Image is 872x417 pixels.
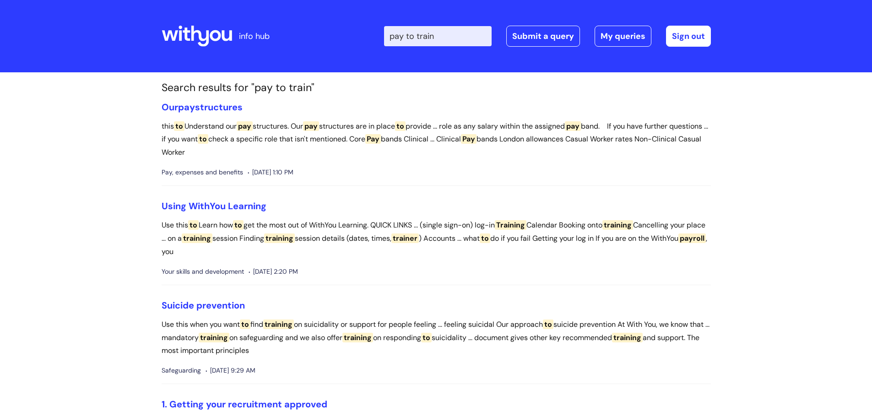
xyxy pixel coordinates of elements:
[495,220,526,230] span: Training
[480,233,490,243] span: to
[391,233,419,243] span: trainer
[678,233,706,243] span: payroll
[174,121,184,131] span: to
[506,26,580,47] a: Submit a query
[162,219,711,258] p: Use this Learn how get the most out of WithYou Learning. QUICK LINKS ... (single sign-on) log-in ...
[248,167,293,178] span: [DATE] 1:10 PM
[666,26,711,47] a: Sign out
[237,121,253,131] span: pay
[395,121,406,131] span: to
[198,134,208,144] span: to
[365,134,381,144] span: Pay
[162,398,327,410] a: 1. Getting your recruitment approved
[162,101,243,113] a: Ourpaystructures
[162,120,711,159] p: this Understand our structures. Our structures are in place provide ... role as any salary within...
[178,101,195,113] span: pay
[384,26,492,46] input: Search
[162,200,266,212] a: Using WithYou Learning
[461,134,477,144] span: Pay
[384,26,711,47] div: | -
[612,333,643,342] span: training
[182,233,212,243] span: training
[602,220,633,230] span: training
[162,299,245,311] a: Suicide prevention
[188,220,199,230] span: to
[249,266,298,277] span: [DATE] 2:20 PM
[199,333,229,342] span: training
[565,121,581,131] span: pay
[233,220,244,230] span: to
[543,320,553,329] span: to
[595,26,651,47] a: My queries
[162,266,244,277] span: Your skills and development
[162,167,243,178] span: Pay, expenses and benefits
[421,333,432,342] span: to
[162,81,711,94] h1: Search results for "pay to train"
[206,365,255,376] span: [DATE] 9:29 AM
[264,233,295,243] span: training
[263,320,294,329] span: training
[239,29,270,43] p: info hub
[162,365,201,376] span: Safeguarding
[303,121,319,131] span: pay
[162,318,711,357] p: Use this when you want find on suicidality or support for people feeling ... feeling suicidal Our...
[342,333,373,342] span: training
[240,320,250,329] span: to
